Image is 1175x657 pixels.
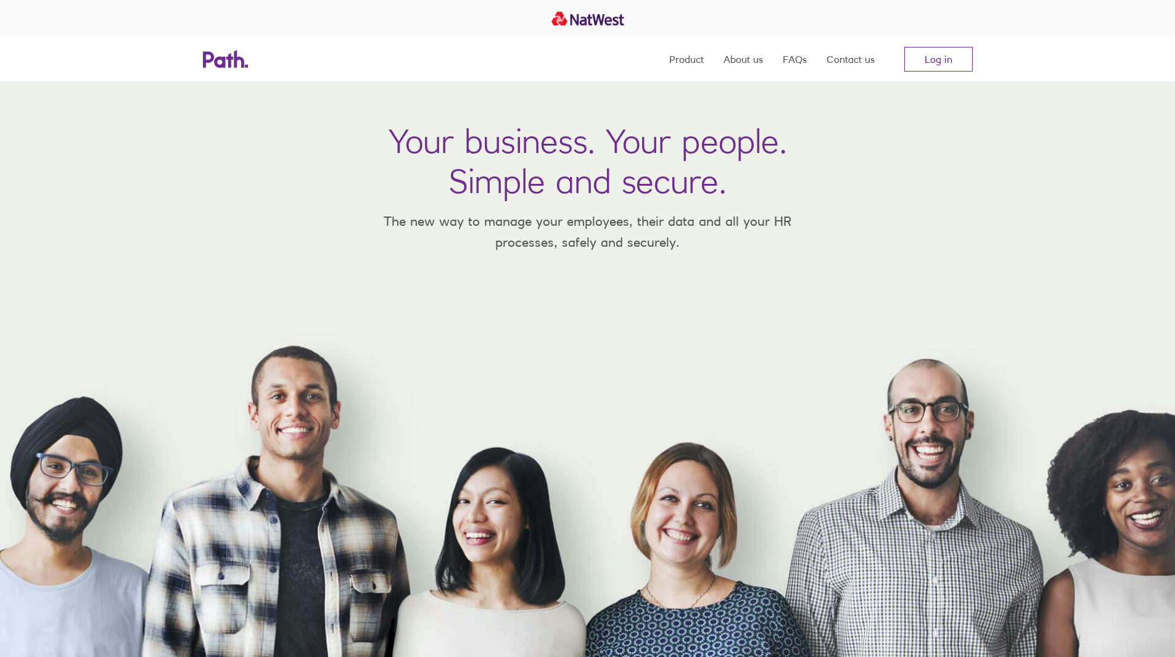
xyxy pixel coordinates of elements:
[724,37,763,81] a: About us
[366,211,810,252] p: The new way to manage your employees, their data and all your HR processes, safely and securely.
[389,121,787,201] h1: Your business. Your people. Simple and secure.
[669,37,704,81] a: Product
[827,37,875,81] a: Contact us
[783,37,807,81] a: FAQs
[904,47,973,72] a: Log in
